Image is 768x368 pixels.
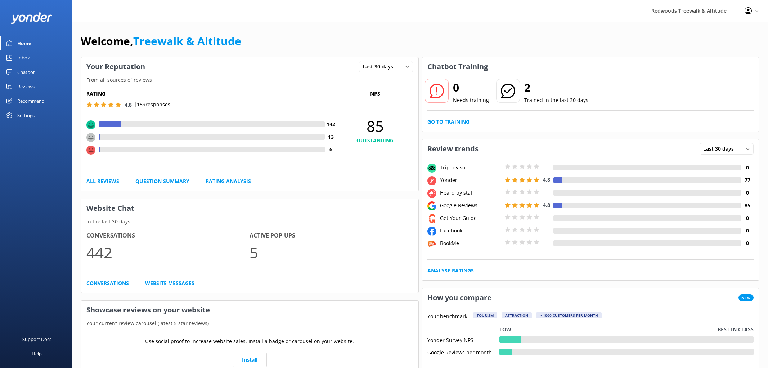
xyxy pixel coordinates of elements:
h4: OUTSTANDING [337,137,413,145]
div: Reviews [17,79,35,94]
div: Inbox [17,50,30,65]
div: Google Reviews [438,201,503,209]
h3: Your Reputation [81,57,151,76]
p: Use social proof to increase website sales. Install a badge or carousel on your website. [145,337,354,345]
h4: 142 [325,120,337,128]
a: Question Summary [135,177,189,185]
h3: Showcase reviews on your website [81,301,418,319]
h4: 0 [741,214,754,222]
p: 442 [86,240,250,265]
p: Trained in the last 30 days [524,96,588,104]
a: Install [233,353,267,367]
h3: Website Chat [81,199,418,218]
h1: Welcome, [81,32,241,50]
div: Settings [17,108,35,123]
div: Recommend [17,94,45,108]
div: Tourism [473,312,497,318]
h4: 6 [325,146,337,154]
h4: 85 [741,201,754,209]
a: Go to Training [427,118,470,126]
h5: Rating [86,90,337,98]
div: > 1000 customers per month [536,312,602,318]
span: 4.8 [543,176,550,183]
div: Yonder Survey NPS [427,336,499,343]
p: From all sources of reviews [81,76,418,84]
p: NPS [337,90,413,98]
p: Your current review carousel (latest 5 star reviews) [81,319,418,327]
a: All Reviews [86,177,119,185]
h3: How you compare [422,288,497,307]
p: 5 [250,240,413,265]
a: Website Messages [145,279,194,287]
div: Yonder [438,176,503,184]
div: Support Docs [22,332,51,346]
div: Google Reviews per month [427,349,499,355]
div: BookMe [438,239,503,247]
h3: Chatbot Training [422,57,493,76]
span: New [738,294,754,301]
h4: 0 [741,227,754,235]
span: Last 30 days [363,63,398,71]
span: 4.8 [543,201,550,208]
p: Low [499,325,511,333]
h4: 0 [741,164,754,172]
div: Chatbot [17,65,35,79]
h2: 0 [453,79,489,96]
span: 85 [337,117,413,135]
h3: Review trends [422,139,484,158]
h2: 2 [524,79,588,96]
div: Help [32,346,42,361]
p: Your benchmark: [427,312,469,321]
span: Last 30 days [703,145,738,153]
div: Heard by staff [438,189,503,197]
a: Analyse Ratings [427,267,474,275]
h4: 0 [741,239,754,247]
h4: 0 [741,189,754,197]
div: Get Your Guide [438,214,503,222]
h4: 77 [741,176,754,184]
img: yonder-white-logo.png [11,12,52,24]
p: Best in class [718,325,754,333]
span: 4.8 [125,101,132,108]
h4: 13 [325,133,337,141]
a: Conversations [86,279,129,287]
p: Needs training [453,96,489,104]
h4: Active Pop-ups [250,231,413,240]
h4: Conversations [86,231,250,240]
div: Attraction [502,312,532,318]
a: Rating Analysis [206,177,251,185]
div: Tripadvisor [438,164,503,172]
div: Facebook [438,227,503,235]
p: | 159 responses [134,101,170,108]
p: In the last 30 days [81,218,418,226]
div: Home [17,36,31,50]
a: Treewalk & Altitude [133,34,241,48]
